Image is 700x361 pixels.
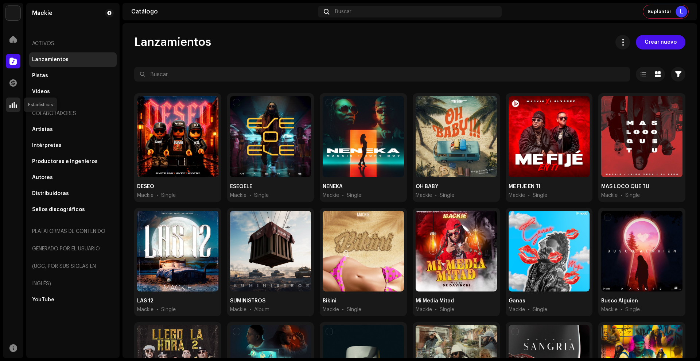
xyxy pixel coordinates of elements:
[230,192,246,199] span: Mackie
[29,122,117,137] re-m-nav-item: Artistas
[161,306,176,313] div: Single
[131,9,315,15] div: Catálogo
[601,306,618,313] span: Mackie
[621,192,622,199] span: •
[416,306,432,313] span: Mackie
[29,52,117,67] re-m-nav-item: Lanzamientos
[29,84,117,99] re-m-nav-item: Videos
[29,105,117,122] re-a-nav-header: Colaboradores
[533,192,547,199] div: Single
[137,183,154,190] div: DESEO
[323,192,339,199] span: Mackie
[528,192,530,199] span: •
[134,67,630,82] input: Buscar
[625,306,640,313] div: Single
[440,192,454,199] div: Single
[32,191,69,197] div: Distribuidoras
[625,192,640,199] div: Single
[440,306,454,313] div: Single
[254,306,269,313] div: Album
[32,57,69,63] div: Lanzamientos
[645,35,677,49] span: Crear nuevo
[29,223,117,293] re-a-nav-header: Plataformas de contenido generado por el usuario (UGC, por sus siglas en inglés)
[249,306,251,313] span: •
[509,297,525,305] div: Ganas
[347,192,361,199] div: Single
[347,306,361,313] div: Single
[29,186,117,201] re-m-nav-item: Distribuidoras
[249,192,251,199] span: •
[230,306,246,313] span: Mackie
[528,306,530,313] span: •
[29,170,117,185] re-m-nav-item: Autores
[416,183,438,190] div: OH BABY
[435,306,437,313] span: •
[32,207,85,213] div: Sellos discográficos
[323,183,343,190] div: NENEKA
[32,175,53,180] div: Autores
[509,306,525,313] span: Mackie
[32,73,48,79] div: Pistas
[32,10,52,16] div: Mackie
[636,35,685,49] button: Crear nuevo
[509,183,540,190] div: ME FIJE EN TI
[416,192,432,199] span: Mackie
[533,306,547,313] div: Single
[601,297,638,305] div: Busco Alguien
[29,138,117,153] re-m-nav-item: Intérpretes
[254,192,269,199] div: Single
[32,127,53,132] div: Artistas
[342,192,344,199] span: •
[137,192,153,199] span: Mackie
[29,154,117,169] re-m-nav-item: Productores e ingenieros
[134,35,211,49] span: Lanzamientos
[416,297,454,305] div: Mi Media Mitad
[323,306,339,313] span: Mackie
[29,202,117,217] re-m-nav-item: Sellos discográficos
[335,9,351,15] span: Buscar
[647,9,671,15] span: Suplantar
[601,192,618,199] span: Mackie
[32,159,98,164] div: Productores e ingenieros
[676,6,687,17] div: L
[509,192,525,199] span: Mackie
[156,306,158,313] span: •
[156,192,158,199] span: •
[230,297,265,305] div: SUMINISTROS
[342,306,344,313] span: •
[137,297,153,305] div: LAS 12
[323,297,337,305] div: Bikini
[601,183,649,190] div: MAS LOCO QUE TU
[32,297,54,303] div: YouTube
[621,306,622,313] span: •
[161,192,176,199] div: Single
[32,89,50,95] div: Videos
[6,6,20,20] img: 11908429-0a35-4b93-8273-cf50c59ef73e
[32,143,62,148] div: Intérpretes
[137,306,153,313] span: Mackie
[29,293,117,307] re-m-nav-item: YouTube
[230,183,252,190] div: ESEOELE
[435,192,437,199] span: •
[29,68,117,83] re-m-nav-item: Pistas
[29,35,117,52] re-a-nav-header: Activos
